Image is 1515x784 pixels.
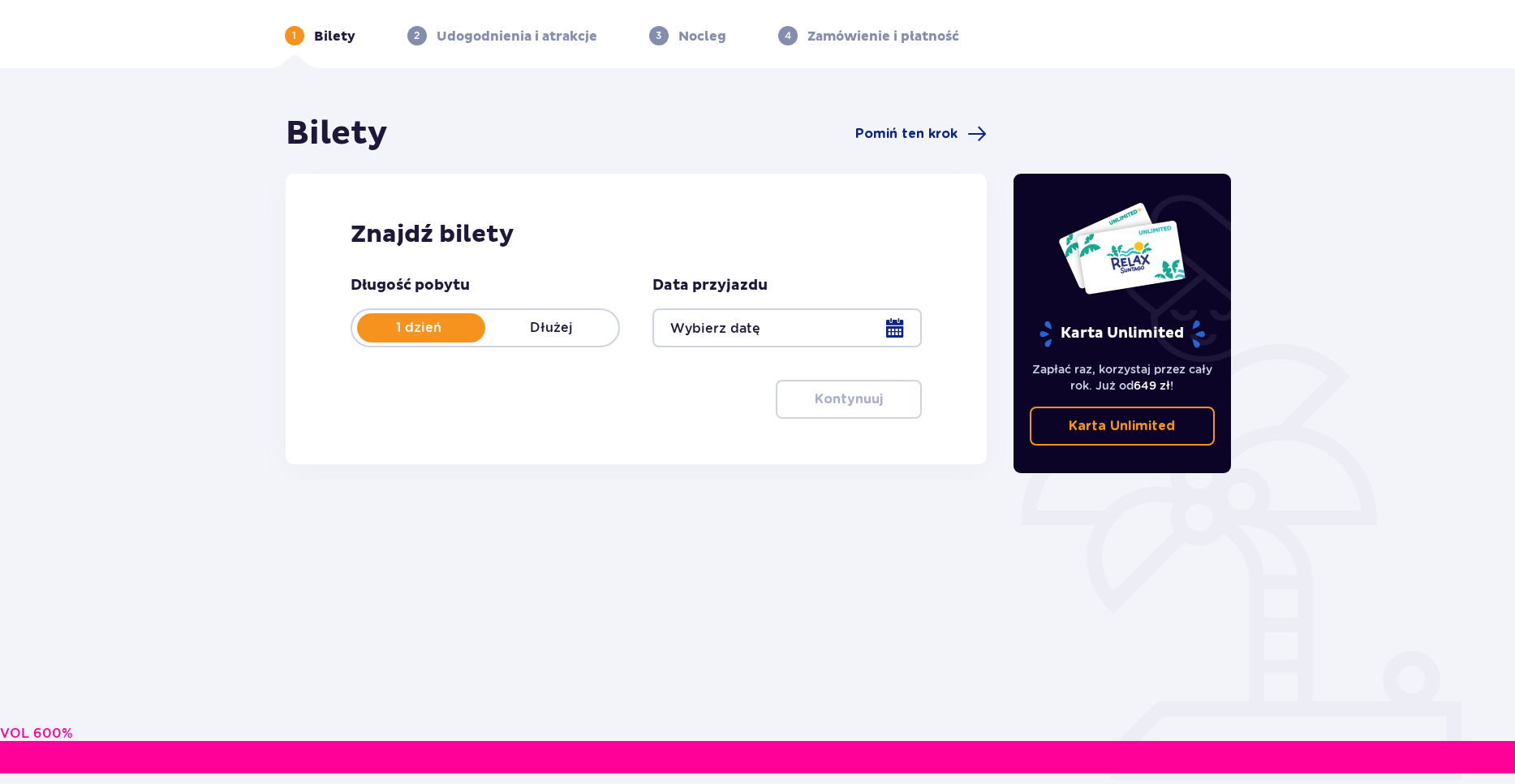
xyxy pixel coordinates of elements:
p: Data przyjazdu [652,276,768,295]
p: Karta Unlimited [1069,417,1175,435]
a: Karta Unlimited [1030,407,1215,446]
a: Pomiń ten krok [855,124,987,144]
div: 4Zamówienie i płatność [778,26,959,45]
p: 3 [656,28,661,43]
h2: Znajdź bilety [351,219,923,250]
p: Udogodnienia i atrakcje [437,28,597,45]
p: Nocleg [678,28,726,45]
button: Kontynuuj [776,380,922,419]
p: Długość pobytu [351,276,470,295]
h1: Bilety [286,114,388,154]
p: Kontynuuj [815,390,883,408]
div: 2Udogodnienia i atrakcje [407,26,597,45]
p: Dłużej [485,319,618,337]
img: Dwie karty całoroczne do Suntago z napisem 'UNLIMITED RELAX', na białym tle z tropikalnymi liśćmi... [1057,201,1186,295]
span: Pomiń ten krok [855,125,958,143]
p: Zamówienie i płatność [807,28,959,45]
p: 1 [292,28,296,43]
p: 2 [414,28,420,43]
span: 649 zł [1134,379,1170,392]
p: 1 dzień [352,319,485,337]
div: 3Nocleg [649,26,726,45]
p: 4 [785,28,791,43]
div: 1Bilety [285,26,355,45]
p: Karta Unlimited [1038,320,1207,348]
p: Zapłać raz, korzystaj przez cały rok. Już od ! [1030,361,1215,394]
p: Bilety [314,28,355,45]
